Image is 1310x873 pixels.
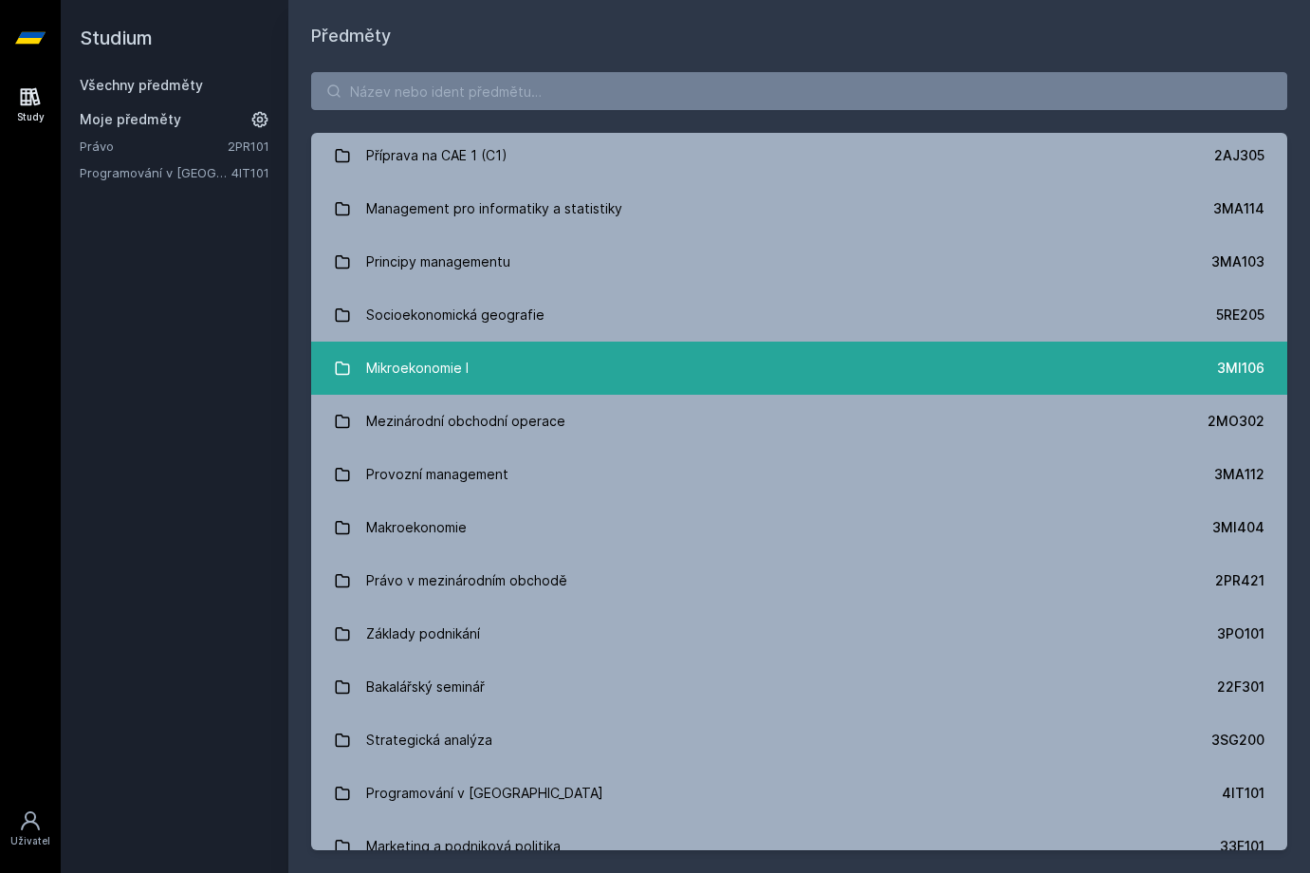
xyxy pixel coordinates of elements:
div: 3PO101 [1217,624,1264,643]
div: Principy managementu [366,243,510,281]
a: 4IT101 [231,165,269,180]
div: Provozní management [366,455,508,493]
div: 4IT101 [1222,784,1264,803]
a: Programování v [GEOGRAPHIC_DATA] [80,163,231,182]
a: Programování v [GEOGRAPHIC_DATA] 4IT101 [311,767,1287,820]
a: Mikroekonomie I 3MI106 [311,342,1287,395]
div: Mikroekonomie I [366,349,469,387]
div: 22F301 [1217,678,1264,697]
div: Study [17,110,45,124]
div: 2PR421 [1215,571,1264,590]
a: Bakalářský seminář 22F301 [311,660,1287,714]
div: 33F101 [1220,837,1264,856]
a: Marketing a podniková politika 33F101 [311,820,1287,873]
div: Mezinárodní obchodní operace [366,402,565,440]
a: Mezinárodní obchodní operace 2MO302 [311,395,1287,448]
a: Makroekonomie 3MI404 [311,501,1287,554]
div: Programování v [GEOGRAPHIC_DATA] [366,774,603,812]
div: Makroekonomie [366,509,467,547]
div: 2AJ305 [1214,146,1264,165]
div: 3MA112 [1214,465,1264,484]
div: Uživatel [10,834,50,848]
a: Právo v mezinárodním obchodě 2PR421 [311,554,1287,607]
a: Study [4,76,57,134]
h1: Předměty [311,23,1287,49]
div: 2MO302 [1208,412,1264,431]
a: Příprava na CAE 1 (C1) 2AJ305 [311,129,1287,182]
a: Socioekonomická geografie 5RE205 [311,288,1287,342]
div: 3SG200 [1211,731,1264,750]
div: 3MI106 [1217,359,1264,378]
a: Principy managementu 3MA103 [311,235,1287,288]
span: Moje předměty [80,110,181,129]
div: Základy podnikání [366,615,480,653]
div: 3MA114 [1213,199,1264,218]
div: Marketing a podniková politika [366,827,561,865]
a: Právo [80,137,228,156]
div: Právo v mezinárodním obchodě [366,562,567,600]
div: Management pro informatiky a statistiky [366,190,622,228]
a: Strategická analýza 3SG200 [311,714,1287,767]
div: Příprava na CAE 1 (C1) [366,137,507,175]
a: Provozní management 3MA112 [311,448,1287,501]
a: Základy podnikání 3PO101 [311,607,1287,660]
a: Management pro informatiky a statistiky 3MA114 [311,182,1287,235]
a: 2PR101 [228,139,269,154]
div: 5RE205 [1216,306,1264,325]
div: 3MA103 [1211,252,1264,271]
input: Název nebo ident předmětu… [311,72,1287,110]
div: Strategická analýza [366,721,492,759]
div: 3MI404 [1212,518,1264,537]
a: Uživatel [4,800,57,858]
a: Všechny předměty [80,77,203,93]
div: Bakalářský seminář [366,668,485,706]
div: Socioekonomická geografie [366,296,544,334]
